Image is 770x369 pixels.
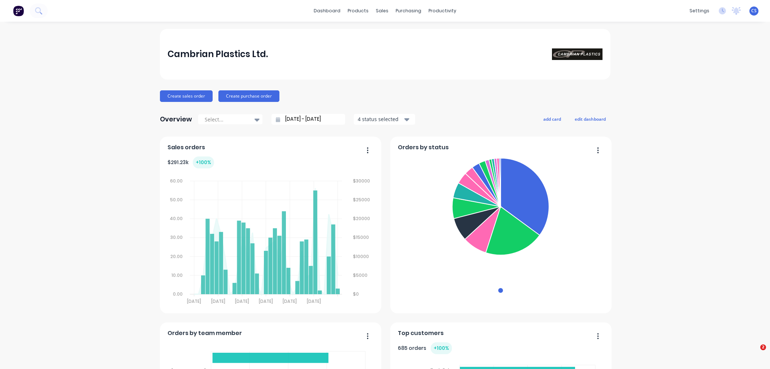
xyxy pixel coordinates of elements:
[160,112,192,126] div: Overview
[398,143,449,152] span: Orders by status
[686,5,713,16] div: settings
[353,235,369,241] tspan: $15000
[539,114,566,124] button: add card
[307,298,321,304] tspan: [DATE]
[13,5,24,16] img: Factory
[398,342,452,354] div: 685 orders
[170,235,183,241] tspan: 30.00
[259,298,273,304] tspan: [DATE]
[171,272,183,278] tspan: 10.00
[170,215,183,222] tspan: 40.00
[310,5,344,16] a: dashboard
[745,344,763,362] iframe: Intercom live chat
[160,90,213,102] button: Create sales order
[187,298,201,304] tspan: [DATE]
[168,329,242,338] span: Orders by team member
[353,272,368,278] tspan: $5000
[354,114,415,125] button: 4 status selected
[170,197,183,203] tspan: 50.00
[358,115,403,123] div: 4 status selected
[193,156,214,168] div: + 100 %
[398,329,444,338] span: Top customers
[353,178,370,184] tspan: $30000
[235,298,249,304] tspan: [DATE]
[570,114,610,124] button: edit dashboard
[353,215,370,222] tspan: $20000
[283,298,297,304] tspan: [DATE]
[392,5,425,16] div: purchasing
[353,197,370,203] tspan: $25000
[372,5,392,16] div: sales
[211,298,225,304] tspan: [DATE]
[425,5,460,16] div: productivity
[170,178,183,184] tspan: 60.00
[218,90,279,102] button: Create purchase order
[431,342,452,354] div: + 100 %
[344,5,372,16] div: products
[552,48,602,60] img: Cambrian Plastics Ltd.
[168,156,214,168] div: $ 291.23k
[353,291,359,297] tspan: $0
[760,344,766,350] span: 2
[168,47,268,61] div: Cambrian Plastics Ltd.
[168,143,205,152] span: Sales orders
[173,291,183,297] tspan: 0.00
[353,253,369,259] tspan: $10000
[170,253,183,259] tspan: 20.00
[751,8,757,14] span: CS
